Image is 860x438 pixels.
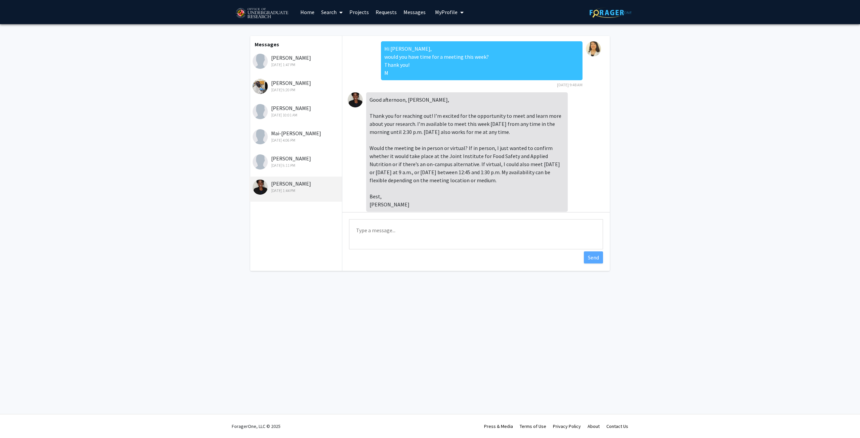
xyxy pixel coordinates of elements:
div: Mai-[PERSON_NAME] [253,129,340,143]
a: Press & Media [484,423,513,429]
div: [DATE] 1:47 PM [253,62,340,68]
a: Home [297,0,318,24]
img: University of Maryland Logo [233,5,290,22]
span: My Profile [435,9,458,15]
div: [PERSON_NAME] [253,54,340,68]
img: Clare Ijoma [348,92,363,107]
b: Messages [255,41,279,48]
div: [PERSON_NAME] [253,180,340,194]
button: Send [584,251,603,263]
img: Mai-Trang Pham [253,129,268,144]
div: [DATE] 5:20 PM [253,87,340,93]
a: Privacy Policy [553,423,581,429]
div: Good afternoon, [PERSON_NAME], Thank you for reaching out! I’m excited for the opportunity to mee... [366,92,568,212]
div: ForagerOne, LLC © 2025 [232,415,281,438]
a: Search [318,0,346,24]
img: Amelia Cairns [253,54,268,69]
div: [DATE] 4:06 PM [253,137,340,143]
div: [PERSON_NAME] [253,104,340,118]
a: Terms of Use [520,423,546,429]
textarea: Message [349,219,603,249]
div: [PERSON_NAME] [253,154,340,168]
span: [DATE] 9:48 AM [557,82,583,87]
img: Magaly Toro [586,41,601,56]
img: Ian Dabrowka [253,104,268,119]
a: Contact Us [606,423,628,429]
div: Hi [PERSON_NAME], would you have time for a meeting this week? Thank you! M [381,41,583,80]
a: Projects [346,0,372,24]
div: [DATE] 1:44 PM [253,188,340,194]
div: [DATE] 5:11 PM [253,162,340,168]
a: Messages [400,0,429,24]
img: Hawa Mohamed [253,154,268,169]
a: Requests [372,0,400,24]
div: [PERSON_NAME] [253,79,340,93]
img: Clare Ijoma [253,180,268,195]
iframe: Chat [5,408,29,433]
a: About [588,423,600,429]
div: [DATE] 10:01 AM [253,112,340,118]
img: ForagerOne Logo [590,7,632,18]
img: Lauren Chung [253,79,268,94]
